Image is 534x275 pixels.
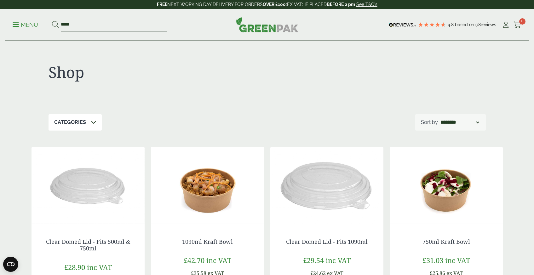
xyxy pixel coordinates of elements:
strong: FREE [157,2,167,7]
img: Clear Domed Lid - Fits 1000ml-0 [270,147,383,226]
span: reviews [481,22,496,27]
a: See T&C's [356,2,377,7]
span: 0 [519,18,525,25]
i: Cart [514,22,521,28]
i: My Account [502,22,510,28]
img: GreenPak Supplies [236,17,298,32]
p: Categories [54,119,86,126]
a: 0 [514,20,521,30]
a: Clear Domed Lid - Fits 500ml & 750ml [46,238,130,252]
p: Menu [13,21,38,29]
button: Open CMP widget [3,257,18,272]
strong: BEFORE 2 pm [327,2,355,7]
span: inc VAT [206,255,231,265]
span: 178 [474,22,481,27]
span: £31.03 [422,255,443,265]
strong: OVER £100 [263,2,286,7]
span: inc VAT [326,255,351,265]
p: Sort by [421,119,438,126]
div: 4.78 Stars [418,22,446,27]
span: 4.8 [448,22,455,27]
img: Kraft Bowl 1090ml with Prawns and Rice [151,147,264,226]
a: Clear Domed Lid - Fits 1090ml [286,238,368,245]
a: 1090ml Kraft Bowl [182,238,233,245]
a: Menu [13,21,38,27]
select: Shop order [439,119,480,126]
span: inc VAT [87,262,112,272]
span: inc VAT [445,255,470,265]
a: 750ml Kraft Bowl [422,238,470,245]
span: £29.54 [303,255,324,265]
h1: Shop [49,63,267,81]
img: REVIEWS.io [389,23,416,27]
span: Based on [455,22,474,27]
img: Kraft Bowl 750ml with Goats Cheese Salad Open [390,147,503,226]
img: Clear Domed Lid - Fits 750ml-0 [32,147,145,226]
span: £42.70 [184,255,204,265]
span: £28.90 [64,262,85,272]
